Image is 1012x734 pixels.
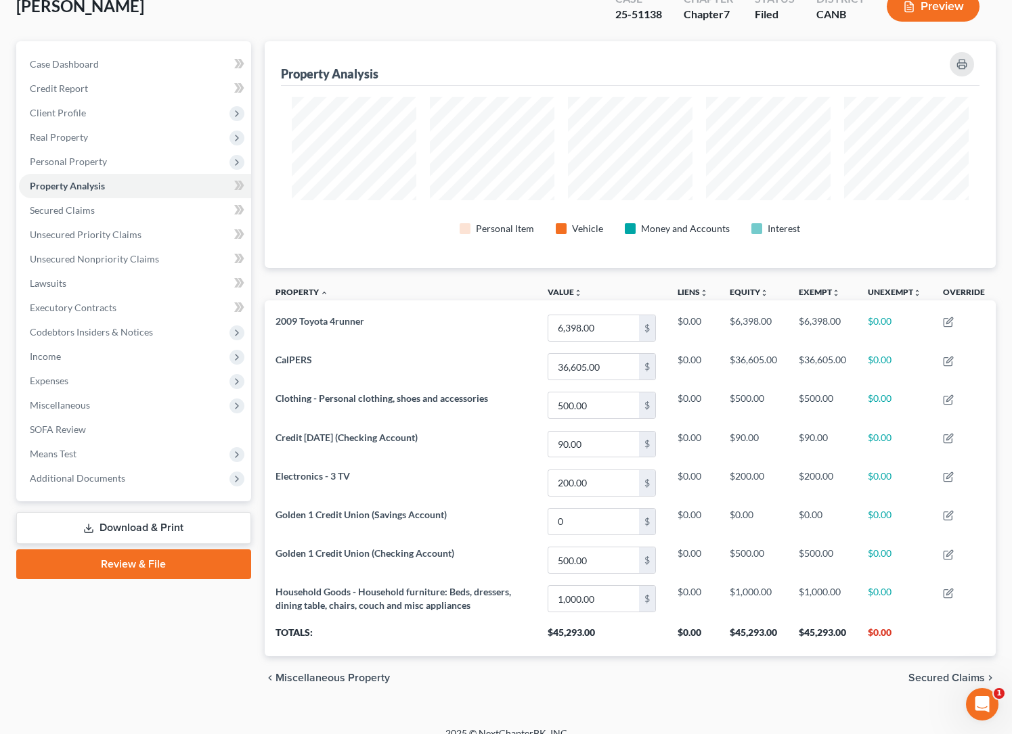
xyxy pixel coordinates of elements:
span: Golden 1 Credit Union (Checking Account) [276,547,454,559]
a: Download & Print [16,512,251,544]
div: Property Analysis [281,66,378,82]
td: $0.00 [667,425,719,463]
td: $500.00 [788,541,857,579]
a: Executory Contracts [19,296,251,320]
span: Secured Claims [30,204,95,216]
a: Review & File [16,549,251,579]
i: expand_less [320,289,328,297]
div: Filed [755,7,795,22]
div: Vehicle [572,222,603,235]
span: Client Profile [30,107,86,118]
i: unfold_more [700,289,708,297]
input: 0.00 [548,547,639,573]
i: unfold_more [574,289,582,297]
i: unfold_more [832,289,840,297]
span: Expenses [30,375,68,386]
td: $0.00 [667,386,719,425]
input: 0.00 [548,509,639,534]
i: chevron_right [985,672,996,683]
span: Lawsuits [30,277,66,289]
input: 0.00 [548,354,639,380]
a: Property Analysis [19,174,251,198]
span: Codebtors Insiders & Notices [30,326,153,338]
th: $45,293.00 [788,618,857,656]
td: $0.00 [667,580,719,618]
td: $0.00 [719,502,788,541]
td: $0.00 [667,308,719,347]
span: Household Goods - Household furniture: Beds, dressers, dining table, chairs, couch and misc appli... [276,586,511,611]
td: $200.00 [719,463,788,502]
td: $500.00 [788,386,857,425]
div: $ [639,354,655,380]
a: Unsecured Nonpriority Claims [19,247,251,271]
a: Valueunfold_more [548,287,582,297]
div: $ [639,432,655,457]
div: $ [639,586,655,612]
th: Override [932,279,996,309]
td: $0.00 [857,348,932,386]
td: $500.00 [719,541,788,579]
div: CANB [816,7,865,22]
a: Exemptunfold_more [799,287,840,297]
span: Personal Property [30,156,107,167]
td: $200.00 [788,463,857,502]
td: $1,000.00 [719,580,788,618]
span: Means Test [30,448,76,459]
span: Unsecured Nonpriority Claims [30,253,159,265]
input: 0.00 [548,432,639,457]
td: $0.00 [857,580,932,618]
td: $0.00 [788,502,857,541]
i: chevron_left [265,672,276,683]
span: 7 [724,7,730,20]
span: Miscellaneous [30,399,90,411]
div: $ [639,547,655,573]
i: unfold_more [913,289,921,297]
td: $0.00 [857,386,932,425]
td: $36,605.00 [719,348,788,386]
td: $6,398.00 [788,308,857,347]
input: 0.00 [548,586,639,612]
th: Totals: [265,618,537,656]
span: Secured Claims [908,672,985,683]
th: $0.00 [667,618,719,656]
span: 2009 Toyota 4runner [276,315,364,327]
span: Credit [DATE] (Checking Account) [276,432,418,443]
td: $0.00 [857,425,932,463]
span: Property Analysis [30,180,105,191]
input: 0.00 [548,470,639,496]
div: $ [639,470,655,496]
iframe: Intercom live chat [966,688,998,720]
td: $36,605.00 [788,348,857,386]
div: $ [639,509,655,534]
input: 0.00 [548,315,639,341]
div: $ [639,315,655,341]
td: $0.00 [857,502,932,541]
div: Interest [768,222,800,235]
span: Income [30,350,61,362]
th: $0.00 [857,618,932,656]
span: Electronics - 3 TV [276,470,350,482]
td: $1,000.00 [788,580,857,618]
div: Chapter [684,7,733,22]
a: SOFA Review [19,417,251,442]
td: $90.00 [719,425,788,463]
span: Clothing - Personal clothing, shoes and accessories [276,392,488,404]
span: Unsecured Priority Claims [30,229,141,240]
td: $0.00 [667,348,719,386]
span: Additional Documents [30,472,125,484]
td: $0.00 [667,502,719,541]
span: Golden 1 Credit Union (Savings Account) [276,509,447,520]
span: Real Property [30,131,88,143]
div: $ [639,392,655,418]
span: Credit Report [30,83,88,94]
a: Credit Report [19,76,251,101]
div: 25-51138 [615,7,662,22]
th: $45,293.00 [719,618,788,656]
td: $0.00 [667,541,719,579]
button: Secured Claims chevron_right [908,672,996,683]
div: Personal Item [476,222,534,235]
span: Miscellaneous Property [276,672,390,683]
td: $0.00 [667,463,719,502]
span: 1 [994,688,1005,699]
div: Money and Accounts [641,222,730,235]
